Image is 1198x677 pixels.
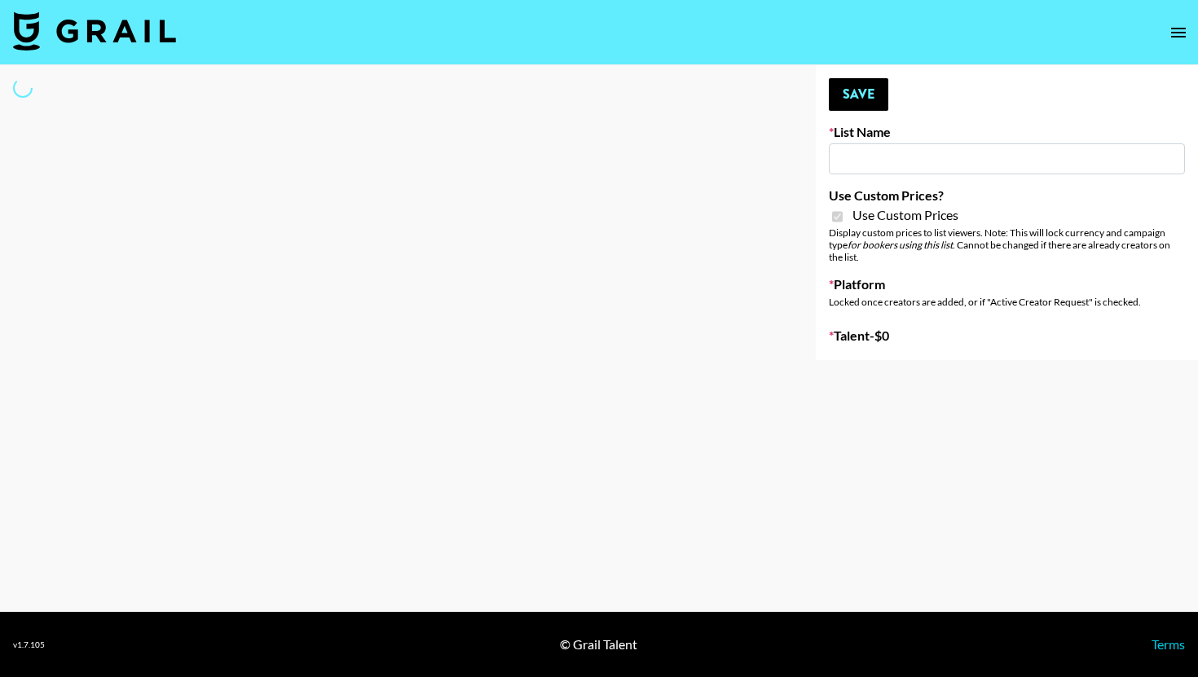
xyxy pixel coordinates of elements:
button: Save [829,78,888,111]
div: Locked once creators are added, or if "Active Creator Request" is checked. [829,296,1185,308]
img: Grail Talent [13,11,176,51]
div: v 1.7.105 [13,640,45,650]
label: Platform [829,276,1185,292]
button: open drawer [1162,16,1195,49]
span: Use Custom Prices [852,207,958,223]
div: © Grail Talent [560,636,637,653]
label: List Name [829,124,1185,140]
label: Use Custom Prices? [829,187,1185,204]
em: for bookers using this list [848,239,953,251]
a: Terms [1152,636,1185,652]
div: Display custom prices to list viewers. Note: This will lock currency and campaign type . Cannot b... [829,226,1185,263]
label: Talent - $ 0 [829,328,1185,344]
